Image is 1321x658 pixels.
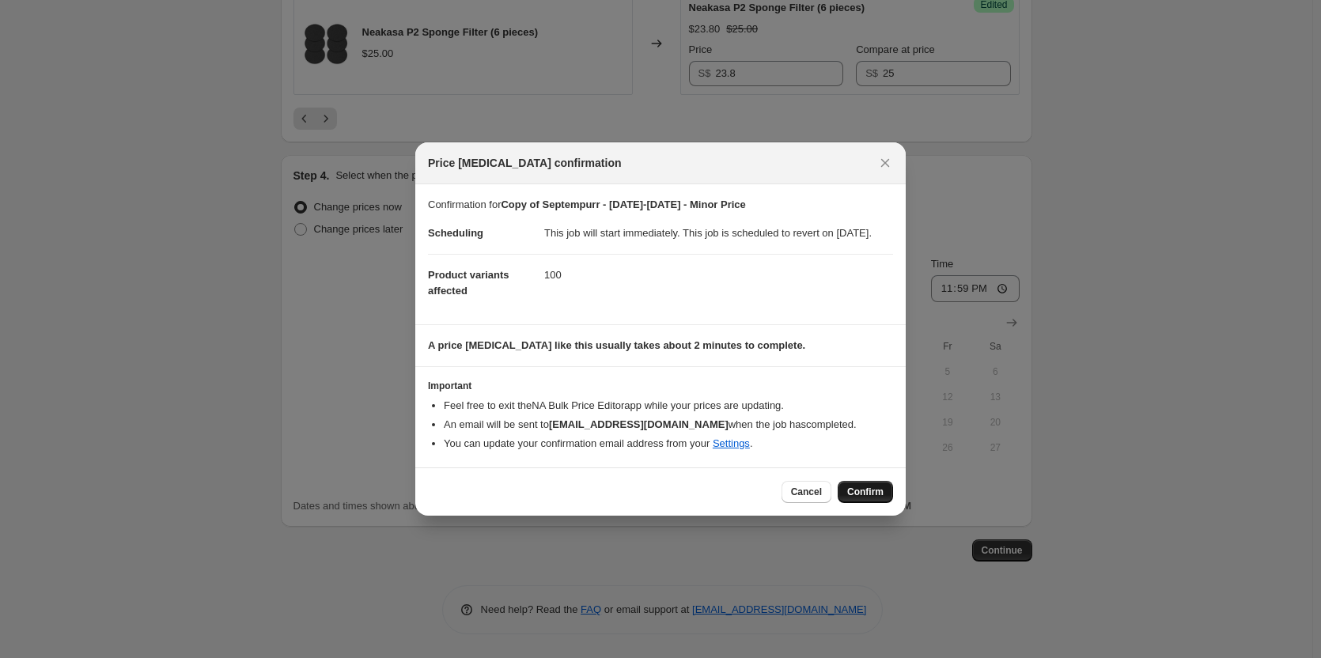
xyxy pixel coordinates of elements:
[549,418,729,430] b: [EMAIL_ADDRESS][DOMAIN_NAME]
[444,417,893,433] li: An email will be sent to when the job has completed .
[428,339,805,351] b: A price [MEDICAL_DATA] like this usually takes about 2 minutes to complete.
[501,199,745,210] b: Copy of Septempurr - [DATE]-[DATE] - Minor Price
[428,380,893,392] h3: Important
[428,155,622,171] span: Price [MEDICAL_DATA] confirmation
[838,481,893,503] button: Confirm
[544,213,893,254] dd: This job will start immediately. This job is scheduled to revert on [DATE].
[782,481,831,503] button: Cancel
[544,254,893,296] dd: 100
[444,436,893,452] li: You can update your confirmation email address from your .
[428,197,893,213] p: Confirmation for
[428,227,483,239] span: Scheduling
[428,269,509,297] span: Product variants affected
[444,398,893,414] li: Feel free to exit the NA Bulk Price Editor app while your prices are updating.
[791,486,822,498] span: Cancel
[847,486,884,498] span: Confirm
[713,437,750,449] a: Settings
[874,152,896,174] button: Close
